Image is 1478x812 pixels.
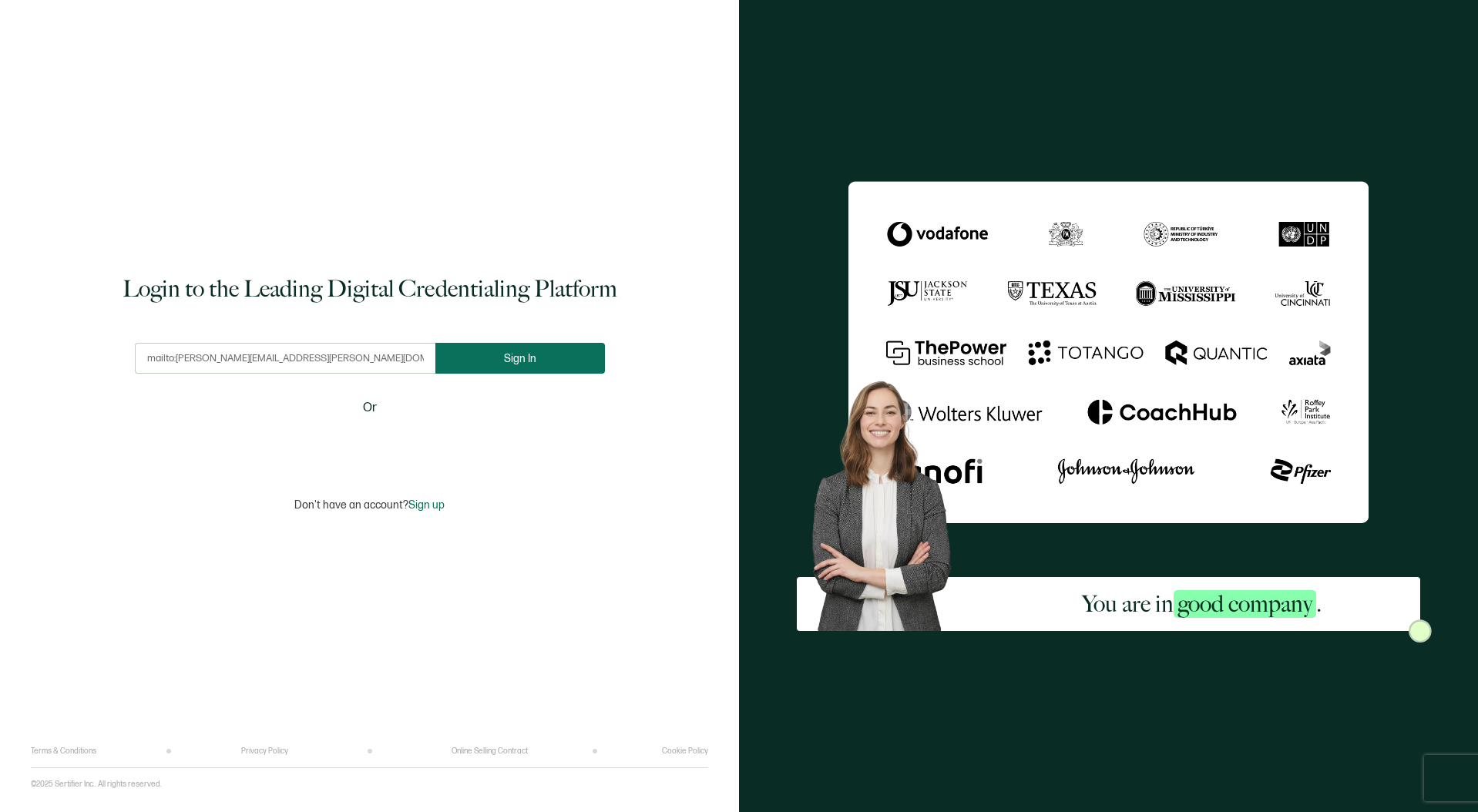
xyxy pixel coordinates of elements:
img: Sertifier Login - You are in <span class="strong-h">good company</span>. [848,181,1368,524]
p: ©2025 Sertifier Inc.. All rights reserved. [31,780,162,789]
h2: You are in . [1082,589,1322,619]
span: Sign up [408,498,445,512]
img: Sertifier Login [1409,619,1432,643]
input: Enter your work email address [135,343,435,374]
a: Terms & Conditions [31,747,96,756]
a: Privacy Policy [241,747,288,756]
h1: Login to the Leading Digital Credentialing Platform [123,273,617,304]
span: good company [1174,590,1316,618]
a: Online Selling Contract [452,747,528,756]
span: Or [363,398,377,418]
span: Sign In [504,353,536,364]
iframe: Sign in with Google Button [274,428,466,461]
button: Sign In [435,343,605,374]
img: Sertifier Login - You are in <span class="strong-h">good company</span>. Hero [797,368,984,631]
p: Don't have an account? [294,498,445,512]
a: Cookie Policy [662,747,708,756]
